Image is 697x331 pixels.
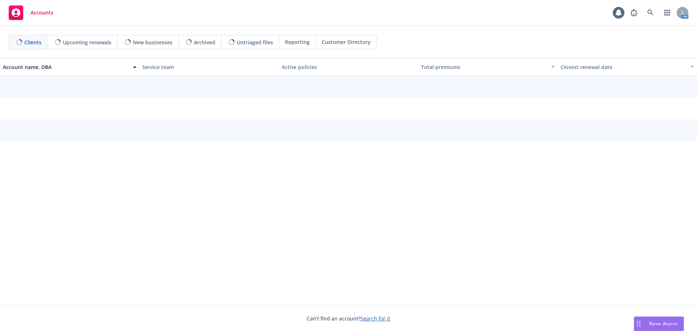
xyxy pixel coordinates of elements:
a: Accounts [6,3,56,23]
button: Service team [139,58,279,76]
a: Switch app [660,5,674,20]
span: New businesses [133,39,172,46]
button: Nova Assist [634,316,684,331]
button: Total premiums [418,58,558,76]
span: Customer Directory [322,38,371,46]
div: Total premiums [421,63,547,71]
div: Active policies [282,63,415,71]
a: Report a Bug [627,5,641,20]
span: Reporting [285,38,310,46]
div: Service team [142,63,276,71]
span: Archived [194,39,215,46]
span: Untriaged files [237,39,273,46]
span: Nova Assist [649,320,678,327]
div: Closest renewal date [561,63,686,71]
button: Active policies [279,58,418,76]
button: Closest renewal date [558,58,697,76]
span: Clients [24,39,41,46]
span: Upcoming renewals [63,39,111,46]
a: Search [643,5,658,20]
div: Drag to move [634,317,643,331]
span: Can't find an account? [307,315,390,322]
div: Account name, DBA [3,63,129,71]
span: Accounts [30,10,53,16]
a: Search for it [360,315,390,322]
